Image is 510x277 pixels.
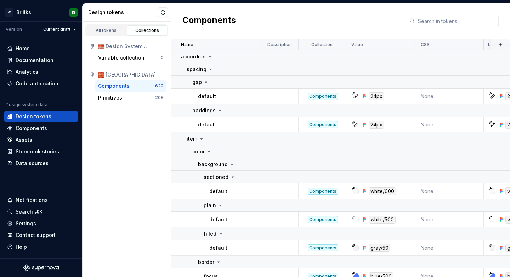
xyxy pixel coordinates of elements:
[267,42,292,47] p: Description
[308,216,338,223] div: Components
[192,148,205,155] p: color
[416,183,484,199] td: None
[4,230,78,241] button: Contact support
[4,55,78,66] a: Documentation
[4,158,78,169] a: Data sources
[6,27,22,32] div: Version
[88,9,158,16] div: Design tokens
[95,80,166,92] button: Components622
[416,117,484,132] td: None
[4,194,78,206] button: Notifications
[72,10,75,15] div: IS
[198,121,216,128] p: default
[16,57,53,64] div: Documentation
[369,216,396,224] div: white/500
[40,24,79,34] button: Current draft
[204,202,216,209] p: plain
[4,218,78,229] a: Settings
[308,121,338,128] div: Components
[98,43,164,50] div: 🧱 Design System [Published]
[16,113,51,120] div: Design tokens
[95,92,166,103] button: Primitives208
[204,174,228,181] p: sectioned
[192,79,202,86] p: gap
[16,45,30,52] div: Home
[98,54,144,61] div: Variable collection
[4,134,78,146] a: Assets
[23,264,59,271] svg: Supernova Logo
[161,55,164,61] div: 0
[16,208,42,215] div: Search ⌘K
[416,212,484,227] td: None
[5,8,13,17] div: W
[16,125,47,132] div: Components
[369,121,384,129] div: 24px
[308,188,338,195] div: Components
[16,68,38,75] div: Analytics
[369,92,384,100] div: 24px
[192,107,216,114] p: paddings
[155,95,164,101] div: 208
[415,15,499,27] input: Search in tokens...
[16,80,58,87] div: Code automation
[308,244,338,251] div: Components
[4,241,78,253] button: Help
[4,111,78,122] a: Design tokens
[209,188,227,195] p: default
[4,146,78,157] a: Storybook stories
[89,28,124,33] div: All tokens
[351,42,363,47] p: Value
[16,136,32,143] div: Assets
[198,259,214,266] p: border
[16,160,49,167] div: Data sources
[4,206,78,217] button: Search ⌘K
[198,161,228,168] p: background
[16,220,36,227] div: Settings
[16,9,31,16] div: Briiiks
[187,135,197,142] p: item
[155,83,164,89] div: 622
[187,66,206,73] p: spacing
[4,43,78,54] a: Home
[311,42,333,47] p: Collection
[43,27,70,32] span: Current draft
[204,230,216,237] p: filled
[1,5,81,20] button: WBriiiksIS
[130,28,165,33] div: Collections
[16,243,27,250] div: Help
[308,93,338,100] div: Components
[209,216,227,223] p: default
[369,244,390,252] div: gray/50
[416,89,484,104] td: None
[209,244,227,251] p: default
[182,15,236,27] h2: Components
[98,71,164,78] div: 🧱 [GEOGRAPHIC_DATA]
[6,102,47,108] div: Design system data
[16,197,48,204] div: Notifications
[369,187,396,195] div: white/600
[4,66,78,78] a: Analytics
[416,240,484,256] td: None
[181,53,206,60] p: accordion
[95,52,166,63] button: Variable collection0
[98,94,122,101] div: Primitives
[198,93,216,100] p: default
[4,123,78,134] a: Components
[98,83,130,90] div: Components
[16,232,56,239] div: Contact support
[4,78,78,89] a: Code automation
[16,148,59,155] div: Storybook stories
[181,42,193,47] p: Name
[421,42,430,47] p: CSS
